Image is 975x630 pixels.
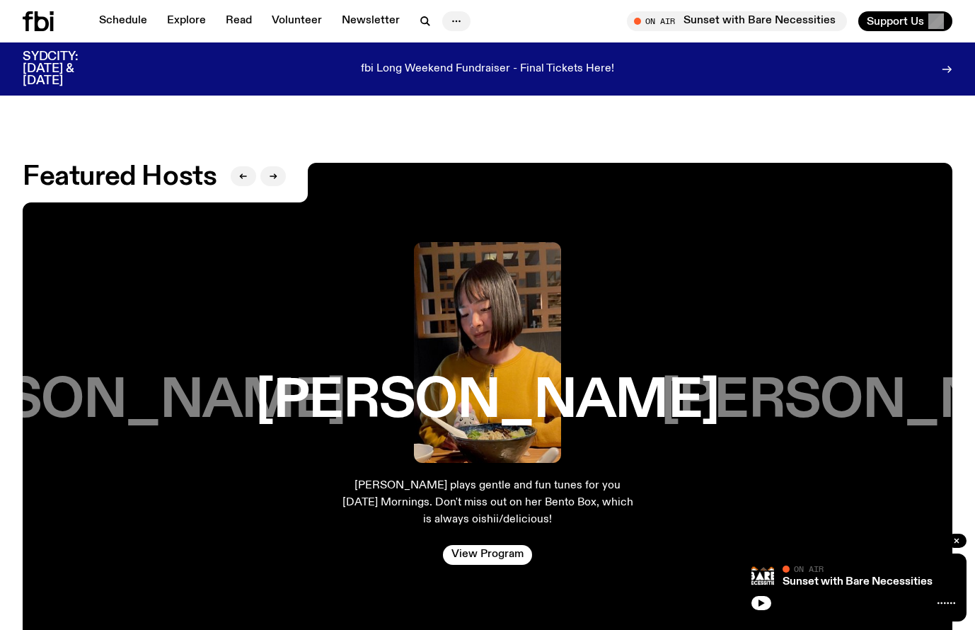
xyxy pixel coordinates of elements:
button: Support Us [858,11,952,31]
a: Volunteer [263,11,330,31]
p: [PERSON_NAME] plays gentle and fun tunes for you [DATE] Mornings. Don't miss out on her Bento Box... [340,477,635,528]
a: Read [217,11,260,31]
a: Schedule [91,11,156,31]
span: On Air [794,564,824,573]
a: Explore [158,11,214,31]
h2: Featured Hosts [23,164,217,190]
a: Newsletter [333,11,408,31]
a: Sunset with Bare Necessities [783,576,933,588]
h3: [PERSON_NAME] [255,374,719,428]
img: Bare Necessities [751,565,774,588]
span: Support Us [867,15,924,28]
a: View Program [443,545,532,565]
p: fbi Long Weekend Fundraiser - Final Tickets Here! [361,63,614,76]
button: On AirSunset with Bare Necessities [627,11,847,31]
h3: SYDCITY: [DATE] & [DATE] [23,51,113,87]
